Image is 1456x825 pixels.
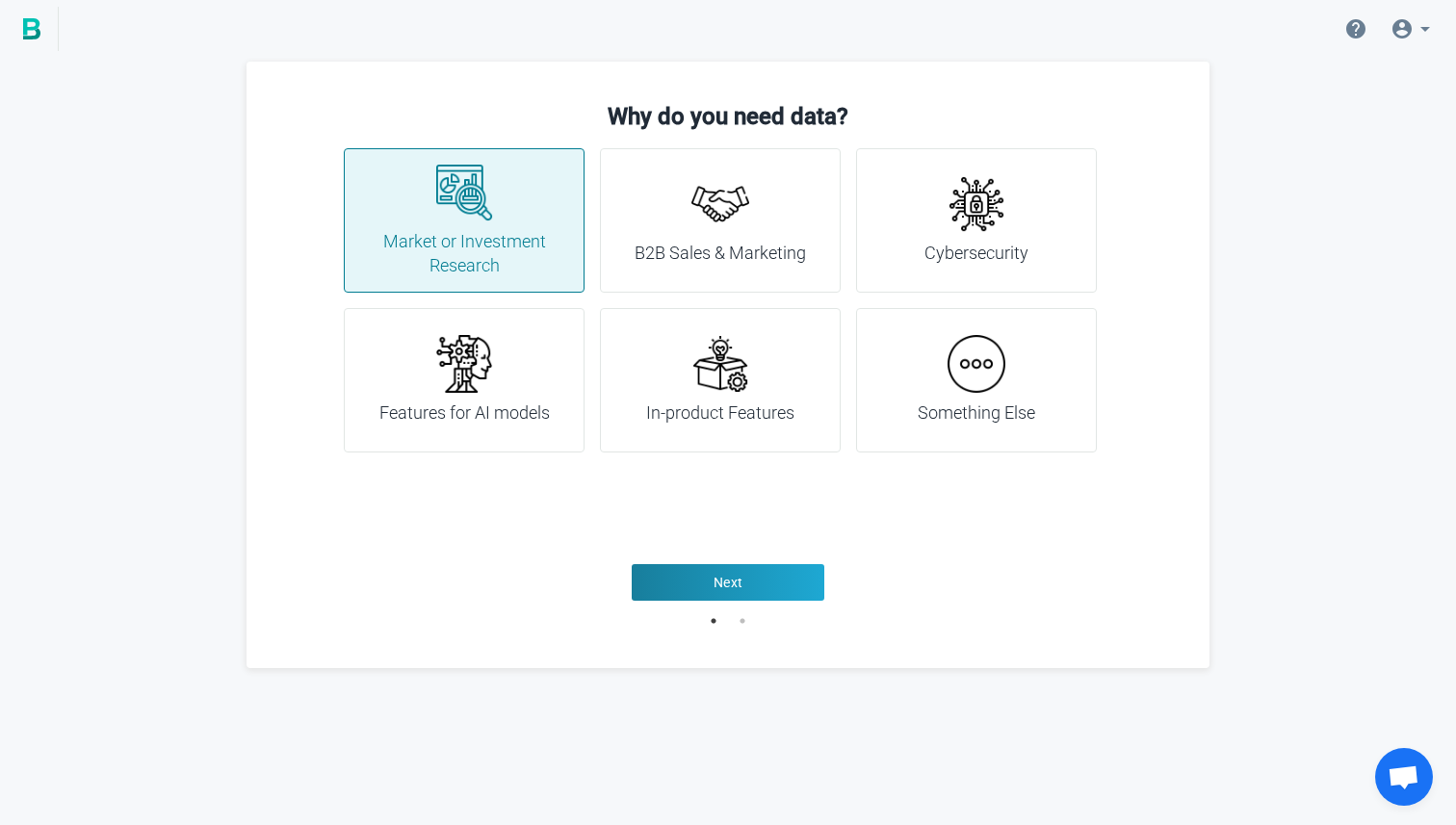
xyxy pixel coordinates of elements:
h4: In-product Features [646,400,794,425]
img: handshake.png [691,175,749,233]
img: new-product.png [691,335,749,393]
h4: B2B Sales & Marketing [635,241,806,266]
button: Next [632,564,824,601]
img: cyber-security.png [948,175,1005,233]
button: 1 [704,611,723,631]
img: research.png [435,164,493,221]
img: BigPicture.io [23,18,40,39]
div: Open chat [1375,748,1433,806]
h4: Cybersecurity [924,241,1028,266]
h3: Why do you need data? [285,100,1171,133]
h4: Something Else [918,400,1035,425]
h4: Features for AI models [379,400,550,425]
img: ai.png [435,335,493,393]
span: Next [714,573,743,592]
h4: Market or Investment Research [368,229,560,278]
img: more.png [948,335,1005,393]
button: 2 [733,611,752,631]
